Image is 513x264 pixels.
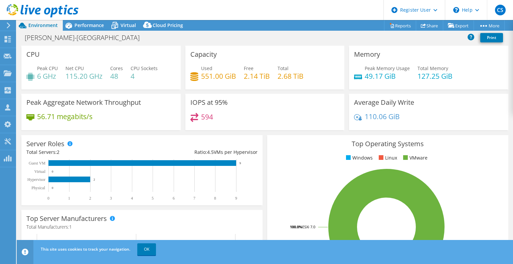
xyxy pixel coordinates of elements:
[27,177,45,182] text: Hypervisor
[474,20,505,31] a: More
[377,154,397,162] li: Linux
[110,72,123,80] h4: 48
[52,170,53,173] text: 0
[244,72,270,80] h4: 2.14 TiB
[207,149,214,155] span: 4.5
[65,65,84,71] span: Net CPU
[417,72,453,80] h4: 127.25 GiB
[302,224,315,229] tspan: ESXi 7.0
[26,99,141,106] h3: Peak Aggregate Network Throughput
[214,196,216,201] text: 8
[41,246,130,252] span: This site uses cookies to track your navigation.
[37,72,58,80] h4: 6 GHz
[22,34,150,41] h1: [PERSON_NAME]-[GEOGRAPHIC_DATA]
[89,196,91,201] text: 2
[34,169,46,174] text: Virtual
[131,72,158,80] h4: 4
[137,243,156,255] a: OK
[37,113,93,120] h4: 56.71 megabits/s
[480,33,503,42] a: Print
[47,196,49,201] text: 0
[278,65,289,71] span: Total
[365,65,410,71] span: Peak Memory Usage
[131,196,133,201] text: 4
[235,196,237,201] text: 9
[365,72,410,80] h4: 49.17 GiB
[416,20,443,31] a: Share
[354,51,380,58] h3: Memory
[121,22,136,28] span: Virtual
[52,186,53,190] text: 0
[290,224,302,229] tspan: 100.0%
[173,196,175,201] text: 6
[68,196,70,201] text: 1
[190,99,228,106] h3: IOPS at 95%
[344,154,373,162] li: Windows
[201,65,212,71] span: Used
[57,149,59,155] span: 2
[278,72,304,80] h4: 2.68 TiB
[31,186,45,190] text: Physical
[28,22,58,28] span: Environment
[354,99,414,106] h3: Average Daily Write
[384,20,416,31] a: Reports
[74,22,104,28] span: Performance
[110,196,112,201] text: 3
[272,140,503,148] h3: Top Operating Systems
[153,22,183,28] span: Cloud Pricing
[443,20,474,31] a: Export
[29,161,45,166] text: Guest VM
[26,149,142,156] div: Total Servers:
[110,65,123,71] span: Cores
[193,196,195,201] text: 7
[26,51,40,58] h3: CPU
[69,224,72,230] span: 1
[453,7,459,13] svg: \n
[26,215,107,222] h3: Top Server Manufacturers
[239,162,241,165] text: 9
[26,223,258,231] h4: Total Manufacturers:
[401,154,427,162] li: VMware
[201,72,236,80] h4: 551.00 GiB
[37,65,58,71] span: Peak CPU
[142,149,258,156] div: Ratio: VMs per Hypervisor
[131,65,158,71] span: CPU Sockets
[65,72,103,80] h4: 115.20 GHz
[152,196,154,201] text: 5
[495,5,506,15] span: CS
[365,113,400,120] h4: 110.06 GiB
[94,178,95,181] text: 2
[417,65,448,71] span: Total Memory
[26,140,64,148] h3: Server Roles
[201,113,213,120] h4: 594
[190,51,217,58] h3: Capacity
[244,65,253,71] span: Free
